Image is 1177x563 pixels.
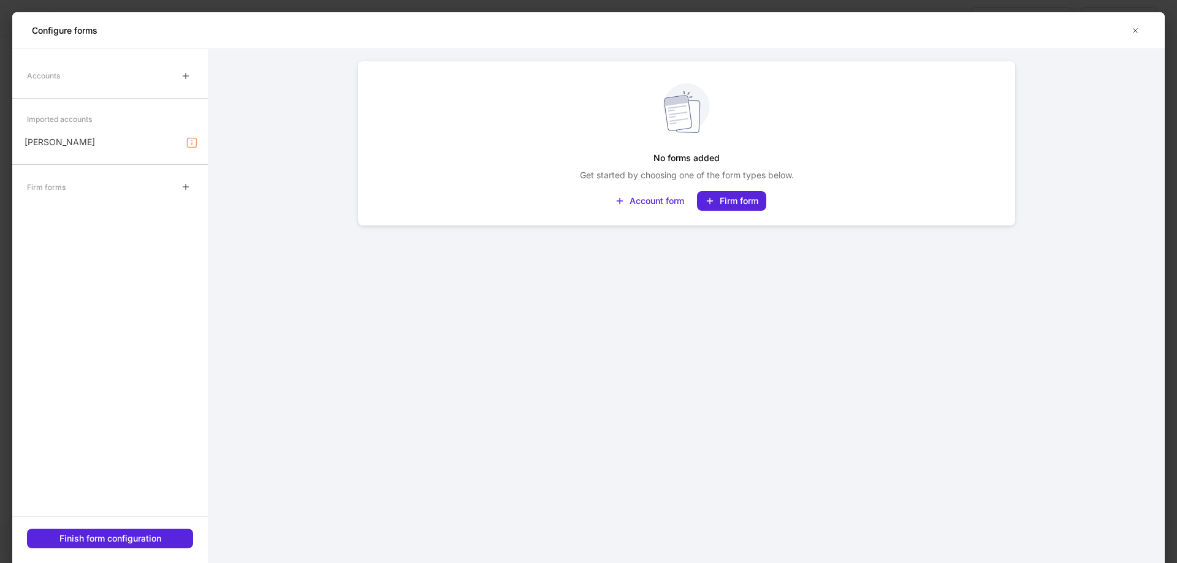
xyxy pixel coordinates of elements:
[653,147,720,169] h5: No forms added
[607,191,692,211] button: Account form
[59,532,161,545] div: Finish form configuration
[630,195,684,207] div: Account form
[697,191,766,211] button: Firm form
[580,169,794,181] p: Get started by choosing one of the form types below.
[27,176,66,198] div: Firm forms
[27,529,193,548] button: Finish form configuration
[27,108,92,130] div: Imported accounts
[32,25,97,37] h5: Configure forms
[720,195,758,207] div: Firm form
[27,65,60,86] div: Accounts
[25,136,95,148] p: [PERSON_NAME]
[12,130,208,154] a: [PERSON_NAME]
